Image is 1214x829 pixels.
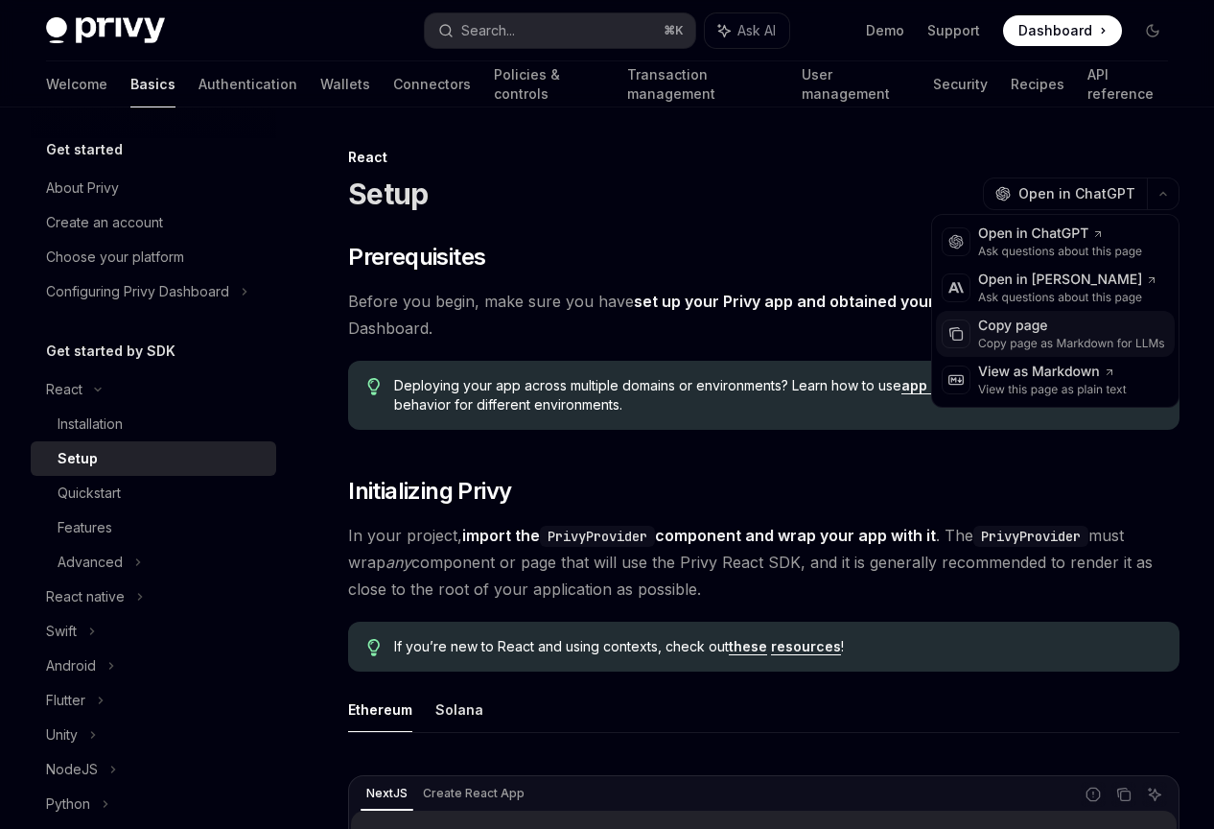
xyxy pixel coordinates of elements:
span: ⌘ K [664,23,684,38]
div: Copy page [978,317,1165,336]
div: React [46,378,82,401]
span: Prerequisites [348,242,485,272]
span: Ask AI [737,21,776,40]
div: React native [46,585,125,608]
span: Open in ChatGPT [1018,184,1135,203]
em: any [385,553,411,572]
a: Basics [130,61,175,107]
div: Create an account [46,211,163,234]
div: NodeJS [46,758,98,781]
a: Transaction management [627,61,780,107]
h5: Get started [46,138,123,161]
div: Python [46,793,90,816]
a: Wallets [320,61,370,107]
div: About Privy [46,177,119,200]
a: Quickstart [31,476,276,510]
a: Authentication [198,61,297,107]
button: Solana [435,687,483,732]
span: Dashboard [1018,21,1092,40]
div: View as Markdown [978,363,1127,382]
h5: Get started by SDK [46,340,175,363]
a: Welcome [46,61,107,107]
button: Copy the contents from the code block [1111,782,1136,807]
div: Features [58,516,112,539]
a: Dashboard [1003,15,1122,46]
svg: Tip [367,639,381,656]
div: React [348,148,1179,167]
img: dark logo [46,17,165,44]
a: User management [802,61,910,107]
svg: Tip [367,378,381,395]
a: Recipes [1011,61,1064,107]
code: PrivyProvider [540,526,655,547]
button: Open in ChatGPT [983,178,1147,210]
div: Installation [58,413,123,436]
div: Swift [46,620,77,643]
div: Flutter [46,689,85,712]
div: Open in ChatGPT [978,225,1142,244]
h1: Setup [348,177,428,211]
div: Open in [PERSON_NAME] [978,271,1157,290]
a: API reference [1087,61,1168,107]
a: Installation [31,407,276,441]
div: Ask questions about this page [978,244,1142,259]
button: Search...⌘K [425,13,694,48]
span: If you’re new to React and using contexts, check out ! [394,637,1160,656]
span: Deploying your app across multiple domains or environments? Learn how to use to customize Privy’s... [394,376,1160,414]
a: About Privy [31,171,276,205]
div: Quickstart [58,482,121,505]
div: Configuring Privy Dashboard [46,280,229,303]
a: set up your Privy app and obtained your app ID [634,292,987,312]
div: Advanced [58,551,123,574]
div: Ask questions about this page [978,290,1157,305]
div: Create React App [417,782,530,805]
div: Copy page as Markdown for LLMs [978,336,1165,351]
div: Choose your platform [46,246,184,269]
button: Report incorrect code [1081,782,1106,807]
a: Demo [866,21,904,40]
a: Setup [31,441,276,476]
a: app clients [901,377,977,394]
div: Search... [461,19,515,42]
button: Ethereum [348,687,412,732]
div: NextJS [361,782,413,805]
div: Setup [58,447,98,470]
code: PrivyProvider [973,526,1088,547]
button: Toggle dark mode [1137,15,1168,46]
a: Create an account [31,205,276,240]
div: Android [46,654,96,677]
span: Initializing Privy [348,476,511,507]
a: Policies & controls [494,61,604,107]
a: Security [933,61,988,107]
div: View this page as plain text [978,382,1127,397]
a: Features [31,510,276,545]
a: Connectors [393,61,471,107]
a: Support [927,21,980,40]
span: Before you begin, make sure you have from the Privy Dashboard. [348,288,1179,342]
a: resources [771,638,841,655]
button: Ask AI [705,13,789,48]
button: Ask AI [1142,782,1167,807]
span: In your project, . The must wrap component or page that will use the Privy React SDK, and it is g... [348,522,1179,603]
a: Choose your platform [31,240,276,274]
div: Unity [46,723,78,746]
a: these [729,638,767,655]
strong: import the component and wrap your app with it [462,526,936,545]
